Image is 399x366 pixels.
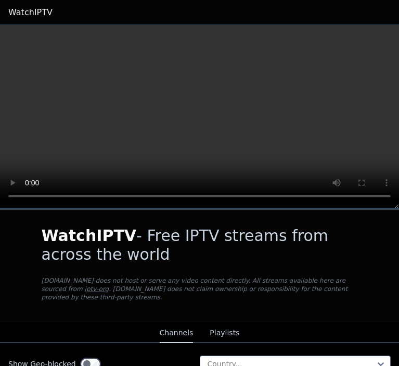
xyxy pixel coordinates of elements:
[42,226,358,264] h1: - Free IPTV streams from across the world
[42,226,137,245] span: WatchIPTV
[42,276,358,301] p: [DOMAIN_NAME] does not host or serve any video content directly. All streams available here are s...
[160,323,194,343] button: Channels
[85,285,109,293] a: iptv-org
[210,323,239,343] button: Playlists
[8,6,53,19] a: WatchIPTV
